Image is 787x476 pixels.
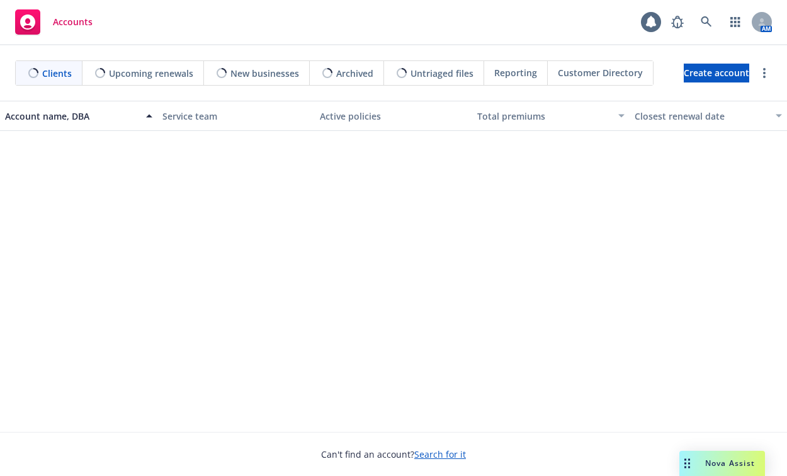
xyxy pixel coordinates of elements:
[410,67,473,80] span: Untriaged files
[477,110,611,123] div: Total premiums
[414,448,466,460] a: Search for it
[684,61,749,85] span: Create account
[230,67,299,80] span: New businesses
[315,101,472,131] button: Active policies
[10,4,98,40] a: Accounts
[53,17,93,27] span: Accounts
[684,64,749,82] a: Create account
[705,458,755,468] span: Nova Assist
[336,67,373,80] span: Archived
[635,110,768,123] div: Closest renewal date
[321,448,466,461] span: Can't find an account?
[558,66,643,79] span: Customer Directory
[679,451,765,476] button: Nova Assist
[162,110,310,123] div: Service team
[679,451,695,476] div: Drag to move
[694,9,719,35] a: Search
[157,101,315,131] button: Service team
[757,65,772,81] a: more
[472,101,630,131] button: Total premiums
[494,66,537,79] span: Reporting
[42,67,72,80] span: Clients
[320,110,467,123] div: Active policies
[665,9,690,35] a: Report a Bug
[723,9,748,35] a: Switch app
[5,110,139,123] div: Account name, DBA
[630,101,787,131] button: Closest renewal date
[109,67,193,80] span: Upcoming renewals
